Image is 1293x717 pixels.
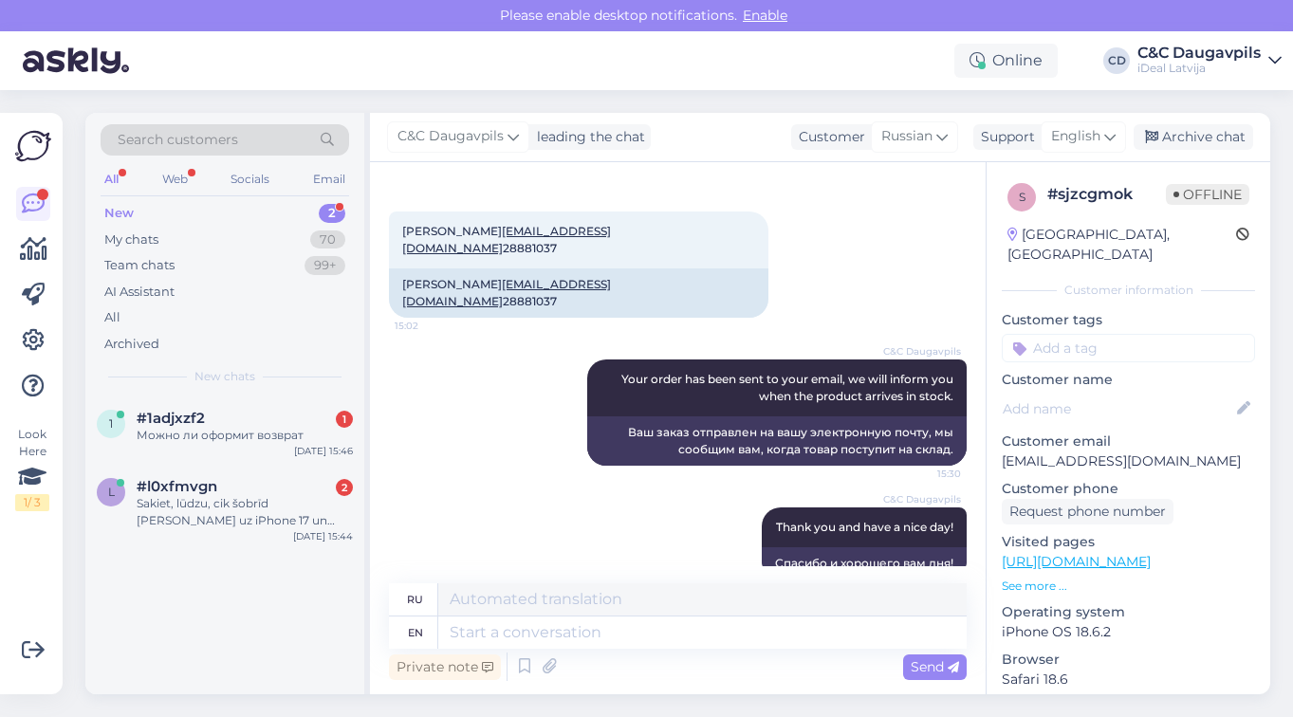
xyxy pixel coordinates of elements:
[108,485,115,499] span: l
[890,467,961,481] span: 15:30
[15,128,51,164] img: Askly Logo
[1166,184,1249,205] span: Offline
[15,426,49,511] div: Look Here
[227,167,273,192] div: Socials
[104,308,120,327] div: All
[881,126,933,147] span: Russian
[1007,225,1236,265] div: [GEOGRAPHIC_DATA], [GEOGRAPHIC_DATA]
[15,494,49,511] div: 1 / 3
[194,368,255,385] span: New chats
[137,427,353,444] div: Можно ли оформит возврат
[1002,282,1255,299] div: Customer information
[1002,479,1255,499] p: Customer phone
[1134,124,1253,150] div: Archive chat
[402,277,611,308] a: [EMAIL_ADDRESS][DOMAIN_NAME]
[737,7,793,24] span: Enable
[137,410,205,427] span: #1adjxzf2
[1002,650,1255,670] p: Browser
[621,372,956,403] span: Your order has been sent to your email, we will inform you when the product arrives in stock.
[104,230,158,249] div: My chats
[1137,46,1282,76] a: C&C DaugavpilsiDeal Latvija
[293,529,353,543] div: [DATE] 15:44
[1002,622,1255,642] p: iPhone OS 18.6.2
[1002,578,1255,595] p: See more ...
[883,344,961,358] span: C&C Daugavpils
[1002,670,1255,689] p: Safari 18.6
[791,127,865,147] div: Customer
[1019,190,1025,204] span: s
[776,520,953,534] span: Thank you and have a nice day!
[529,127,645,147] div: leading the chat
[762,547,967,579] div: Спасибо и хорошего вам дня!
[389,268,768,318] div: [PERSON_NAME] 28881037
[402,224,611,255] a: [EMAIL_ADDRESS][DOMAIN_NAME]
[101,167,122,192] div: All
[336,411,353,428] div: 1
[408,616,423,649] div: en
[109,416,113,431] span: 1
[402,224,611,255] span: [PERSON_NAME] 28881037
[1002,310,1255,330] p: Customer tags
[1002,370,1255,390] p: Customer name
[319,204,345,223] div: 2
[104,256,175,275] div: Team chats
[310,230,345,249] div: 70
[389,654,501,680] div: Private note
[1002,432,1255,451] p: Customer email
[137,478,217,495] span: #l0xfmvgn
[158,167,192,192] div: Web
[1137,61,1261,76] div: iDeal Latvija
[1137,46,1261,61] div: C&C Daugavpils
[336,479,353,496] div: 2
[294,444,353,458] div: [DATE] 15:46
[118,130,238,150] span: Search customers
[1002,334,1255,362] input: Add a tag
[305,256,345,275] div: 99+
[1047,183,1166,206] div: # sjzcgmok
[1002,499,1173,524] div: Request phone number
[395,319,466,333] span: 15:02
[1003,398,1233,419] input: Add name
[1002,451,1255,471] p: [EMAIL_ADDRESS][DOMAIN_NAME]
[104,204,134,223] div: New
[1002,602,1255,622] p: Operating system
[883,492,961,506] span: C&C Daugavpils
[973,127,1035,147] div: Support
[397,126,504,147] span: C&C Daugavpils
[911,658,959,675] span: Send
[309,167,349,192] div: Email
[104,335,159,354] div: Archived
[1002,553,1151,570] a: [URL][DOMAIN_NAME]
[137,495,353,529] div: Sakiet, lūdzu, cik šobrīd [PERSON_NAME] uz iPhone 17 un kāds ir paredzamais piegādes [PERSON_NAME...
[1002,532,1255,552] p: Visited pages
[1103,47,1130,74] div: CD
[1051,126,1100,147] span: English
[954,44,1058,78] div: Online
[407,583,423,616] div: ru
[104,283,175,302] div: AI Assistant
[587,416,967,466] div: Ваш заказ отправлен на вашу электронную почту, мы сообщим вам, когда товар поступит на склад.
